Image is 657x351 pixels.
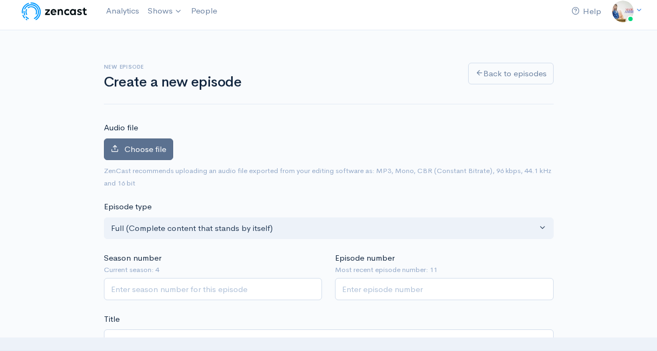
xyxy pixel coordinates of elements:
[104,166,551,188] small: ZenCast recommends uploading an audio file exported from your editing software as: MP3, Mono, CBR...
[104,252,161,264] label: Season number
[124,144,166,154] span: Choose file
[111,222,537,235] div: Full (Complete content that stands by itself)
[104,75,455,90] h1: Create a new episode
[335,264,554,275] small: Most recent episode number: 11
[104,64,455,70] h6: New episode
[104,122,138,134] label: Audio file
[104,313,120,326] label: Title
[468,63,554,85] a: Back to episodes
[612,1,634,22] img: ...
[104,217,554,240] button: Full (Complete content that stands by itself)
[104,201,152,213] label: Episode type
[335,278,554,300] input: Enter episode number
[104,264,323,275] small: Current season: 4
[20,1,89,22] img: ZenCast Logo
[104,278,323,300] input: Enter season number for this episode
[335,252,395,264] label: Episode number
